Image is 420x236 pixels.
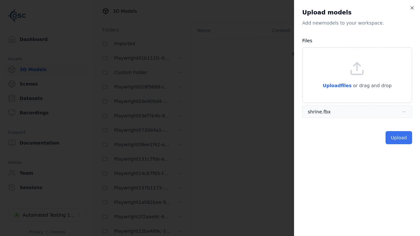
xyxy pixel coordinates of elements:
[386,131,412,144] button: Upload
[308,108,331,115] div: shrine.fbx
[302,20,412,26] p: Add new model s to your workspace.
[352,82,392,89] p: or drag and drop
[323,83,351,88] span: Upload files
[302,38,312,43] label: Files
[302,8,412,17] h2: Upload models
